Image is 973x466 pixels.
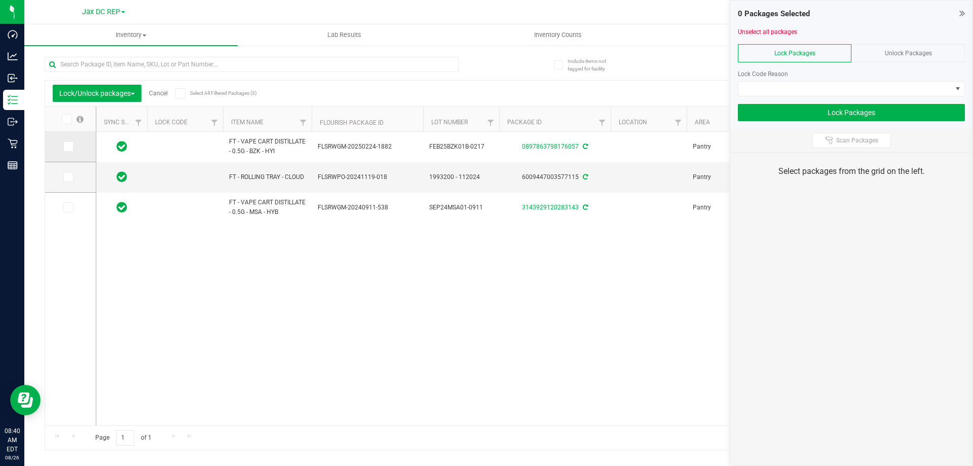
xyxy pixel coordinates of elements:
[77,116,84,123] span: Select all records on this page
[695,119,710,126] a: Area
[24,30,238,40] span: Inventory
[743,165,960,177] div: Select packages from the grid on the left.
[5,454,20,461] p: 08/26
[314,30,375,40] span: Lab Results
[318,142,417,152] span: FLSRWGM-20250224-1882
[116,430,134,446] input: 1
[10,385,41,415] iframe: Resource center
[190,90,241,96] span: Select All Filtered Packages (3)
[59,89,135,97] span: Lock/Unlock packages
[318,172,417,182] span: FLSRWPO-20241119-018
[8,95,18,105] inline-svg: Inventory
[568,57,618,73] span: Include items not tagged for facility
[130,114,147,131] a: Filter
[320,119,384,126] a: Flourish Package ID
[507,119,542,126] a: Package ID
[522,143,579,150] a: 0897863798176057
[231,119,264,126] a: Item Name
[53,85,141,102] button: Lock/Unlock packages
[24,24,238,46] a: Inventory
[8,29,18,40] inline-svg: Dashboard
[8,138,18,149] inline-svg: Retail
[149,90,168,97] a: Cancel
[670,114,687,131] a: Filter
[738,104,965,121] button: Lock Packages
[812,133,891,148] button: Scan Packages
[8,160,18,170] inline-svg: Reports
[581,173,588,181] span: Sync from Compliance System
[885,50,932,57] span: Unlock Packages
[8,73,18,83] inline-svg: Inbound
[482,114,499,131] a: Filter
[594,114,611,131] a: Filter
[693,142,757,152] span: Pantry
[836,136,878,145] span: Scan Packages
[774,50,815,57] span: Lock Packages
[117,170,127,184] span: In Sync
[693,172,757,182] span: Pantry
[431,119,468,126] a: Lot Number
[619,119,647,126] a: Location
[738,28,797,35] a: Unselect all packages
[104,119,143,126] a: Sync Status
[738,70,788,78] span: Lock Code Reason
[693,203,757,212] span: Pantry
[45,57,459,72] input: Search Package ID, Item Name, SKU, Lot or Part Number...
[8,51,18,61] inline-svg: Analytics
[318,203,417,212] span: FLSRWGM-20240911-538
[295,114,312,131] a: Filter
[581,204,588,211] span: Sync from Compliance System
[229,198,306,217] span: FT - VAPE CART DISTILLATE - 0.5G - MSA - HYB
[498,172,612,182] div: 6009447003577115
[82,8,120,16] span: Jax DC REP
[429,172,493,182] span: 1993200 - 112024
[117,200,127,214] span: In Sync
[429,203,493,212] span: SEP24MSA01-0911
[229,137,306,156] span: FT - VAPE CART DISTILLATE - 0.5G - BZK - HYI
[5,426,20,454] p: 08:40 AM EDT
[429,142,493,152] span: FEB25BZK01B-0217
[206,114,223,131] a: Filter
[117,139,127,154] span: In Sync
[229,172,306,182] span: FT - ROLLING TRAY - CLOUD
[8,117,18,127] inline-svg: Outbound
[238,24,451,46] a: Lab Results
[520,30,595,40] span: Inventory Counts
[155,119,188,126] a: Lock Code
[522,204,579,211] a: 3143929120283143
[87,430,160,446] span: Page of 1
[451,24,664,46] a: Inventory Counts
[581,143,588,150] span: Sync from Compliance System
